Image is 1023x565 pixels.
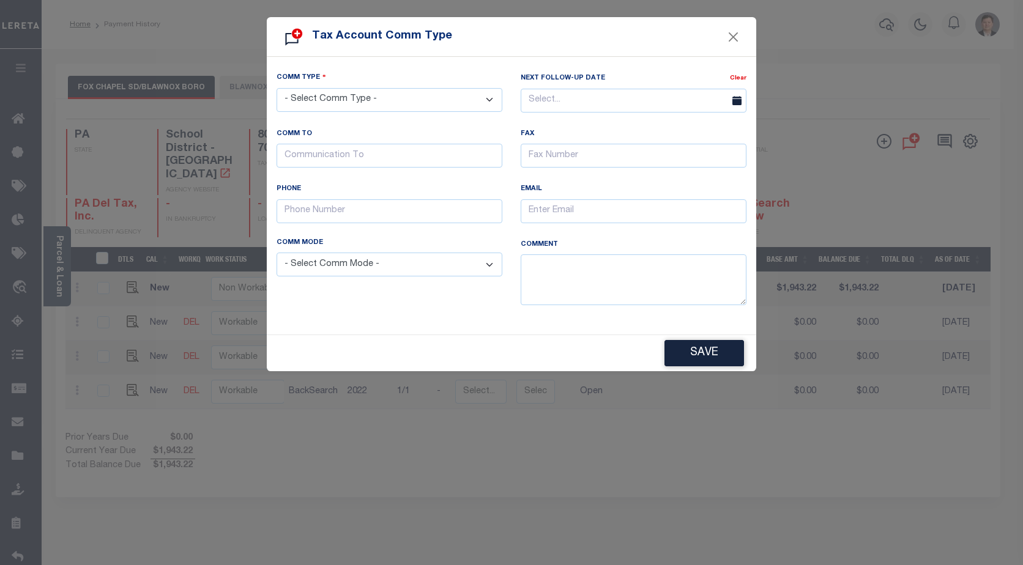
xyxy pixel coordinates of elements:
[277,144,502,168] input: Communication To
[277,184,301,194] label: Phone
[277,72,326,83] label: Comm Type
[730,75,746,81] a: Clear
[277,199,502,223] input: Phone Number
[521,73,605,84] label: Next Follow-Up Date
[521,144,746,168] input: Fax Number
[521,240,558,250] label: Comment
[664,340,744,366] button: Save
[521,199,746,223] input: Enter Email
[277,129,312,139] label: Comm To
[521,184,542,194] label: Email
[277,238,323,248] label: Comm Mode
[521,89,746,113] input: Select...
[521,129,534,139] label: Fax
